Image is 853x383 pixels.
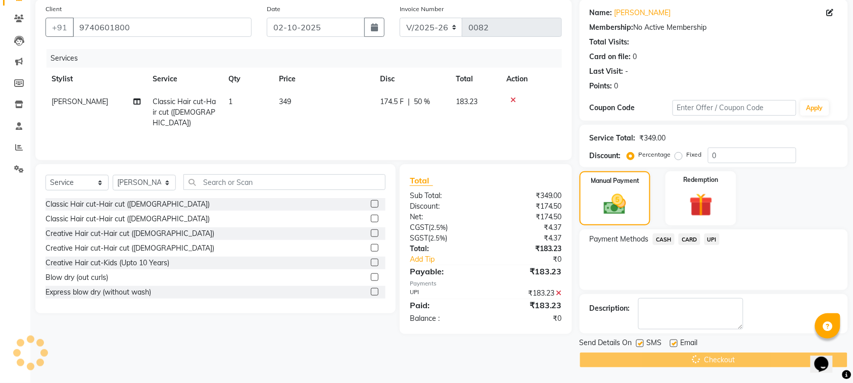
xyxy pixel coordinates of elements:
span: SMS [647,338,662,350]
div: ₹4.37 [486,233,570,244]
span: 174.5 F [380,97,404,107]
button: Apply [800,101,829,116]
div: Points: [590,81,612,91]
img: _gift.svg [682,190,720,219]
div: Services [46,49,570,68]
img: _cash.svg [597,191,633,217]
div: ₹183.23 [486,299,570,311]
span: SGST [410,233,428,243]
th: Service [147,68,222,90]
th: Stylist [45,68,147,90]
th: Total [450,68,500,90]
div: - [626,66,629,77]
div: Creative Hair cut-Hair cut ([DEMOGRAPHIC_DATA]) [45,243,214,254]
div: Total: [402,244,486,254]
span: Send Details On [580,338,632,350]
span: | [408,97,410,107]
div: ( ) [402,233,486,244]
th: Action [500,68,562,90]
div: ₹174.50 [486,201,570,212]
label: Percentage [639,150,671,159]
th: Disc [374,68,450,90]
a: Add Tip [402,254,500,265]
div: Payable: [402,265,486,277]
span: [PERSON_NAME] [52,97,108,106]
div: No Active Membership [590,22,838,33]
div: Membership: [590,22,634,33]
div: ( ) [402,222,486,233]
div: ₹349.00 [640,133,666,143]
span: CGST [410,223,429,232]
span: 183.23 [456,97,478,106]
div: Classic Hair cut-Hair cut ([DEMOGRAPHIC_DATA]) [45,214,210,224]
div: 0 [633,52,637,62]
input: Search or Scan [183,174,386,190]
div: Name: [590,8,612,18]
div: ₹183.23 [486,288,570,299]
th: Qty [222,68,273,90]
label: Date [267,5,280,14]
div: ₹349.00 [486,190,570,201]
div: Discount: [590,151,621,161]
span: Total [410,175,433,186]
span: 1 [228,97,232,106]
label: Client [45,5,62,14]
div: Card on file: [590,52,631,62]
label: Redemption [684,175,719,184]
span: CARD [679,233,700,245]
span: Classic Hair cut-Hair cut ([DEMOGRAPHIC_DATA]) [153,97,216,127]
div: ₹183.23 [486,244,570,254]
iframe: chat widget [811,343,843,373]
div: Net: [402,212,486,222]
span: Payment Methods [590,234,649,245]
div: ₹183.23 [486,265,570,277]
input: Enter Offer / Coupon Code [673,100,796,116]
span: CASH [653,233,675,245]
div: ₹174.50 [486,212,570,222]
a: [PERSON_NAME] [614,8,671,18]
div: Discount: [402,201,486,212]
div: Balance : [402,313,486,324]
div: Creative Hair cut-Kids (Upto 10 Years) [45,258,169,268]
div: Express blow dry (without wash) [45,287,151,298]
span: 2.5% [431,223,446,231]
div: ₹0 [486,313,570,324]
div: ₹4.37 [486,222,570,233]
input: Search by Name/Mobile/Email/Code [73,18,252,37]
div: Paid: [402,299,486,311]
span: UPI [704,233,720,245]
div: Sub Total: [402,190,486,201]
div: ₹0 [500,254,570,265]
div: 0 [614,81,619,91]
span: 349 [279,97,291,106]
label: Fixed [687,150,702,159]
button: +91 [45,18,74,37]
label: Manual Payment [591,176,639,185]
div: Coupon Code [590,103,673,113]
div: Total Visits: [590,37,630,47]
span: 2.5% [430,234,445,242]
span: 50 % [414,97,430,107]
div: Payments [410,279,562,288]
label: Invoice Number [400,5,444,14]
div: Last Visit: [590,66,624,77]
div: Creative Hair cut-Hair cut ([DEMOGRAPHIC_DATA]) [45,228,214,239]
span: Email [681,338,698,350]
div: Blow dry (out curls) [45,272,108,283]
th: Price [273,68,374,90]
div: Description: [590,303,630,314]
div: Service Total: [590,133,636,143]
div: UPI [402,288,486,299]
div: Classic Hair cut-Hair cut ([DEMOGRAPHIC_DATA]) [45,199,210,210]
